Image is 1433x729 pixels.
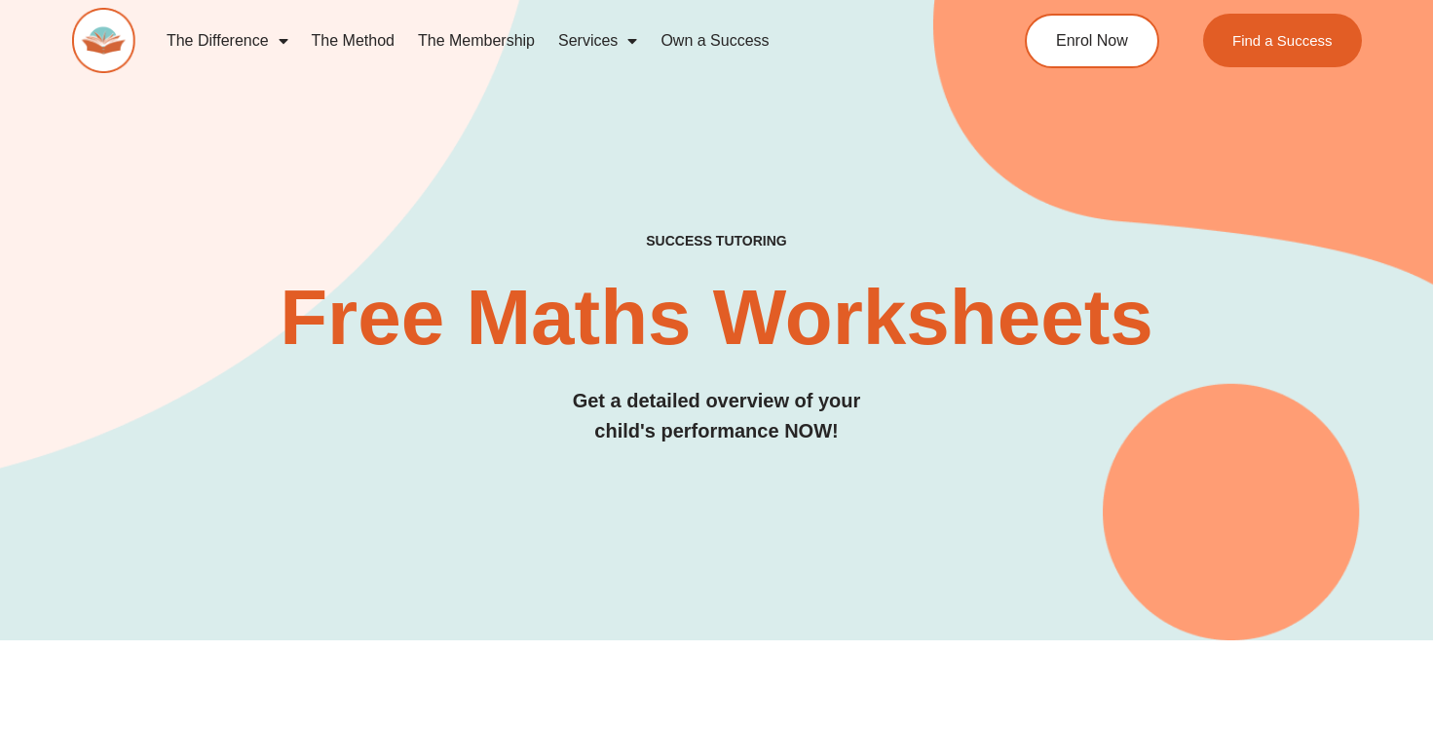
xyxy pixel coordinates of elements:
a: The Membership [406,19,547,63]
nav: Menu [155,19,951,63]
span: Find a Success [1232,33,1333,48]
span: Enrol Now [1056,33,1128,49]
a: Find a Success [1203,14,1362,67]
h4: SUCCESS TUTORING​ [72,233,1362,249]
a: Services [547,19,649,63]
h2: Free Maths Worksheets​ [72,279,1362,357]
h3: Get a detailed overview of your child's performance NOW! [72,386,1362,446]
a: Enrol Now [1025,14,1159,68]
a: The Method [300,19,406,63]
a: The Difference [155,19,300,63]
a: Own a Success [649,19,780,63]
